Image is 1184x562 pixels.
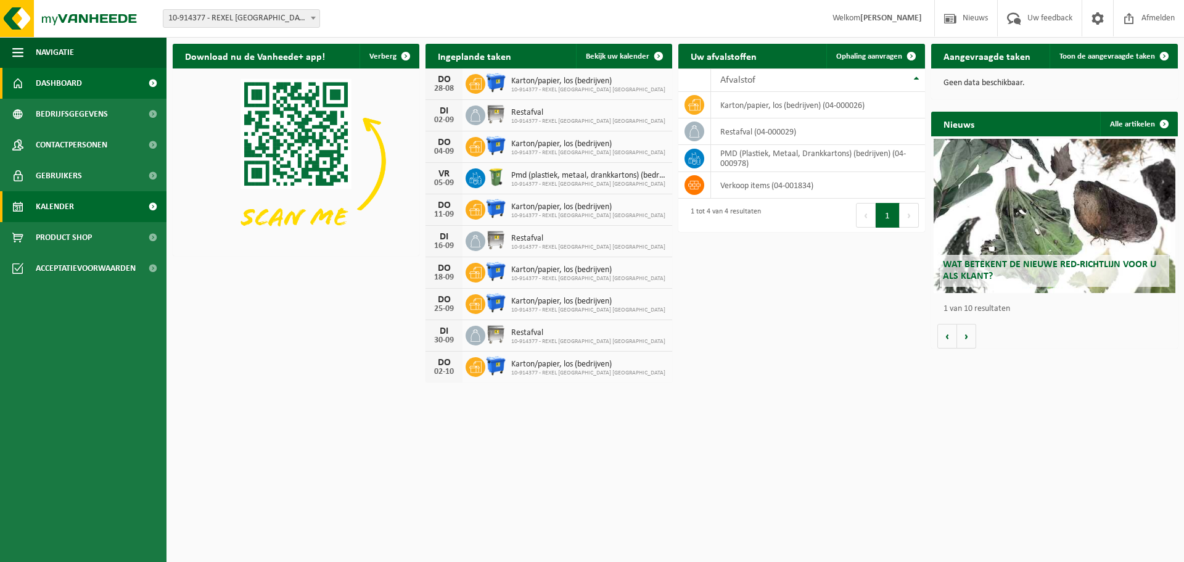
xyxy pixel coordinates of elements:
[511,307,665,314] span: 10-914377 - REXEL [GEOGRAPHIC_DATA] [GEOGRAPHIC_DATA]
[511,149,665,157] span: 10-914377 - REXEL [GEOGRAPHIC_DATA] [GEOGRAPHIC_DATA]
[511,212,665,220] span: 10-914377 - REXEL [GEOGRAPHIC_DATA] [GEOGRAPHIC_DATA]
[511,76,665,86] span: Karton/papier, los (bedrijven)
[432,326,456,336] div: DI
[485,292,506,313] img: WB-1100-HPE-BE-01
[36,99,108,130] span: Bedrijfsgegevens
[432,147,456,156] div: 04-09
[369,52,397,60] span: Verberg
[432,210,456,219] div: 11-09
[432,179,456,188] div: 05-09
[856,203,876,228] button: Previous
[684,202,761,229] div: 1 tot 4 van 4 resultaten
[511,338,665,345] span: 10-914377 - REXEL [GEOGRAPHIC_DATA] [GEOGRAPHIC_DATA]
[957,324,976,349] button: Volgende
[511,181,666,188] span: 10-914377 - REXEL [GEOGRAPHIC_DATA] [GEOGRAPHIC_DATA]
[432,273,456,282] div: 18-09
[432,263,456,273] div: DO
[36,191,74,222] span: Kalender
[432,138,456,147] div: DO
[36,160,82,191] span: Gebruikers
[511,139,665,149] span: Karton/papier, los (bedrijven)
[432,242,456,250] div: 16-09
[432,336,456,345] div: 30-09
[720,75,755,85] span: Afvalstof
[511,265,665,275] span: Karton/papier, los (bedrijven)
[511,360,665,370] span: Karton/papier, los (bedrijven)
[432,75,456,85] div: DO
[711,172,925,199] td: verkoop items (04-001834)
[586,52,649,60] span: Bekijk uw kalender
[511,297,665,307] span: Karton/papier, los (bedrijven)
[511,328,665,338] span: Restafval
[432,106,456,116] div: DI
[511,244,665,251] span: 10-914377 - REXEL [GEOGRAPHIC_DATA] [GEOGRAPHIC_DATA]
[173,44,337,68] h2: Download nu de Vanheede+ app!
[511,234,665,244] span: Restafval
[485,355,506,376] img: WB-1100-HPE-BE-01
[485,324,506,345] img: WB-1100-GAL-GY-02
[931,112,987,136] h2: Nieuws
[36,222,92,253] span: Product Shop
[432,200,456,210] div: DO
[943,305,1172,313] p: 1 van 10 resultaten
[425,44,524,68] h2: Ingeplande taken
[485,198,506,219] img: WB-1100-HPE-BE-01
[163,9,320,28] span: 10-914377 - REXEL BELGIUM NV - LIER
[937,324,957,349] button: Vorige
[173,68,419,254] img: Download de VHEPlus App
[876,203,900,228] button: 1
[432,232,456,242] div: DI
[511,108,665,118] span: Restafval
[511,202,665,212] span: Karton/papier, los (bedrijven)
[943,260,1156,281] span: Wat betekent de nieuwe RED-richtlijn voor u als klant?
[576,44,671,68] a: Bekijk uw kalender
[943,79,1165,88] p: Geen data beschikbaar.
[36,37,74,68] span: Navigatie
[678,44,769,68] h2: Uw afvalstoffen
[360,44,418,68] button: Verberg
[485,167,506,188] img: WB-0240-HPE-GN-50
[511,118,665,125] span: 10-914377 - REXEL [GEOGRAPHIC_DATA] [GEOGRAPHIC_DATA]
[934,139,1175,293] a: Wat betekent de nieuwe RED-richtlijn voor u als klant?
[432,85,456,93] div: 28-08
[485,261,506,282] img: WB-1100-HPE-BE-01
[36,130,107,160] span: Contactpersonen
[432,295,456,305] div: DO
[511,275,665,283] span: 10-914377 - REXEL [GEOGRAPHIC_DATA] [GEOGRAPHIC_DATA]
[511,171,666,181] span: Pmd (plastiek, metaal, drankkartons) (bedrijven)
[36,253,136,284] span: Acceptatievoorwaarden
[860,14,922,23] strong: [PERSON_NAME]
[432,305,456,313] div: 25-09
[432,368,456,376] div: 02-10
[163,10,319,27] span: 10-914377 - REXEL BELGIUM NV - LIER
[485,72,506,93] img: WB-1100-HPE-BE-01
[1100,112,1177,136] a: Alle artikelen
[432,116,456,125] div: 02-09
[1050,44,1177,68] a: Toon de aangevraagde taken
[485,135,506,156] img: WB-1100-HPE-BE-01
[485,104,506,125] img: WB-1100-GAL-GY-02
[432,358,456,368] div: DO
[511,370,665,377] span: 10-914377 - REXEL [GEOGRAPHIC_DATA] [GEOGRAPHIC_DATA]
[36,68,82,99] span: Dashboard
[826,44,924,68] a: Ophaling aanvragen
[485,229,506,250] img: WB-1100-GAL-GY-02
[711,145,925,172] td: PMD (Plastiek, Metaal, Drankkartons) (bedrijven) (04-000978)
[900,203,919,228] button: Next
[432,169,456,179] div: VR
[711,118,925,145] td: restafval (04-000029)
[931,44,1043,68] h2: Aangevraagde taken
[836,52,902,60] span: Ophaling aanvragen
[1059,52,1155,60] span: Toon de aangevraagde taken
[711,92,925,118] td: karton/papier, los (bedrijven) (04-000026)
[511,86,665,94] span: 10-914377 - REXEL [GEOGRAPHIC_DATA] [GEOGRAPHIC_DATA]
